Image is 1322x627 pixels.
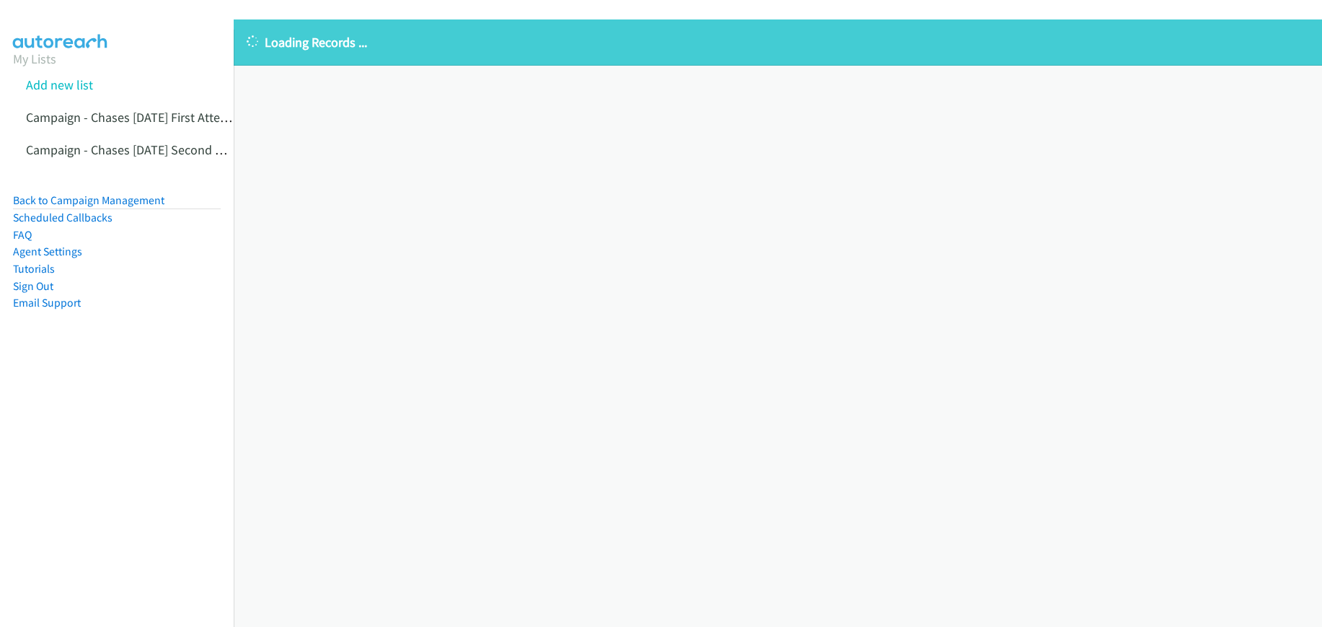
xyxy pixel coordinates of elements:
a: Add new list [26,76,93,93]
a: Tutorials [13,262,55,276]
a: Agent Settings [13,245,82,258]
a: Email Support [13,296,81,310]
iframe: Checklist [1200,564,1311,616]
p: Loading Records ... [247,32,1309,52]
a: Campaign - Chases [DATE] First Attempt And Ongoings [26,109,322,126]
a: Sign Out [13,279,53,293]
a: FAQ [13,228,32,242]
a: Scheduled Callbacks [13,211,113,224]
a: My Lists [13,51,56,67]
a: Campaign - Chases [DATE] Second Attempt [26,141,260,158]
a: Back to Campaign Management [13,193,164,207]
